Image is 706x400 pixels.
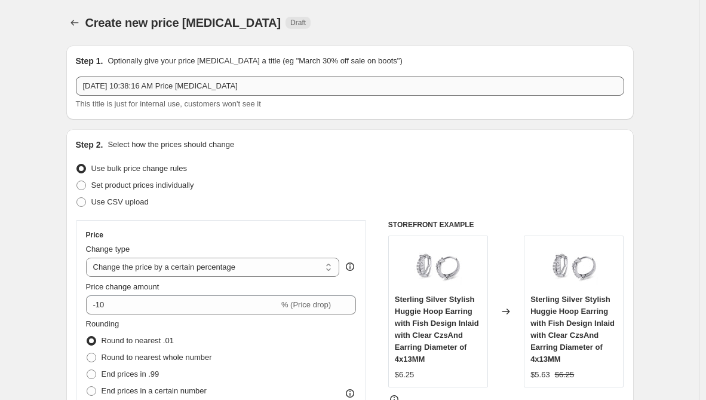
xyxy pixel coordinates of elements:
h2: Step 1. [76,55,103,67]
span: End prices in a certain number [102,386,207,395]
div: $6.25 [395,369,415,381]
input: -15 [86,295,279,314]
span: This title is just for internal use, customers won't see it [76,99,261,108]
span: Set product prices individually [91,181,194,190]
img: SD9EC460318_1_80x.jpg [414,242,462,290]
div: $5.63 [530,369,550,381]
p: Select how the prices should change [108,139,234,151]
div: help [344,261,356,273]
span: Use CSV upload [91,197,149,206]
span: Create new price [MEDICAL_DATA] [85,16,281,29]
p: Optionally give your price [MEDICAL_DATA] a title (eg "March 30% off sale on boots") [108,55,402,67]
span: % (Price drop) [281,300,331,309]
span: Sterling Silver Stylish Huggie Hoop Earring with Fish Design Inlaid with Clear CzsAnd Earring Dia... [395,295,479,364]
span: Use bulk price change rules [91,164,187,173]
span: End prices in .99 [102,370,159,378]
h2: Step 2. [76,139,103,151]
span: Rounding [86,319,119,328]
h3: Price [86,230,103,240]
button: Price change jobs [66,14,83,31]
h6: STOREFRONT EXAMPLE [388,220,624,230]
input: 30% off holiday sale [76,77,624,96]
strike: $6.25 [555,369,575,381]
span: Change type [86,245,130,254]
span: Price change amount [86,282,159,291]
span: Round to nearest whole number [102,353,212,362]
span: Sterling Silver Stylish Huggie Hoop Earring with Fish Design Inlaid with Clear CzsAnd Earring Dia... [530,295,615,364]
span: Round to nearest .01 [102,336,174,345]
img: SD9EC460318_1_80x.jpg [550,242,598,290]
span: Draft [290,18,306,28]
